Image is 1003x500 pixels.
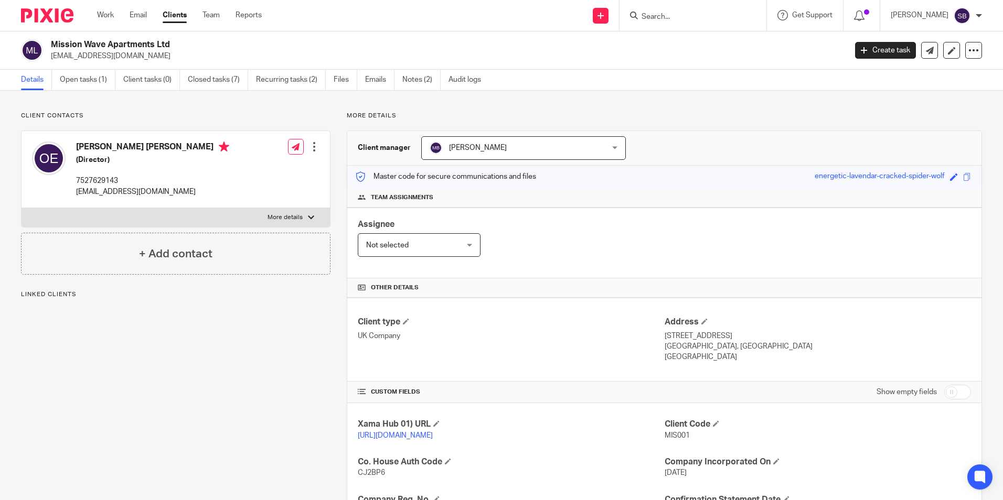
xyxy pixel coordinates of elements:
[449,144,507,151] span: [PERSON_NAME]
[123,70,180,90] a: Client tasks (0)
[268,213,303,222] p: More details
[236,10,262,20] a: Reports
[163,10,187,20] a: Clients
[21,70,52,90] a: Details
[402,70,441,90] a: Notes (2)
[665,317,971,328] h4: Address
[334,70,357,90] a: Files
[32,142,66,175] img: svg%3E
[76,176,229,186] p: 7527629143
[877,387,937,397] label: Show empty fields
[256,70,326,90] a: Recurring tasks (2)
[430,142,442,154] img: svg%3E
[371,284,419,292] span: Other details
[366,242,409,249] span: Not selected
[347,112,982,120] p: More details
[358,456,664,468] h4: Co. House Auth Code
[665,456,971,468] h4: Company Incorporated On
[815,171,945,183] div: energetic-lavendar-cracked-spider-wolf
[358,331,664,341] p: UK Company
[76,187,229,197] p: [EMAIL_ADDRESS][DOMAIN_NAME]
[665,352,971,362] p: [GEOGRAPHIC_DATA]
[641,13,735,22] input: Search
[21,290,330,299] p: Linked clients
[21,8,73,23] img: Pixie
[665,469,687,476] span: [DATE]
[665,331,971,341] p: [STREET_ADDRESS]
[358,220,394,229] span: Assignee
[130,10,147,20] a: Email
[355,171,536,182] p: Master code for secure communications and files
[76,155,229,165] h5: (Director)
[449,70,489,90] a: Audit logs
[188,70,248,90] a: Closed tasks (7)
[139,246,212,262] h4: + Add contact
[358,388,664,396] h4: CUSTOM FIELDS
[665,341,971,352] p: [GEOGRAPHIC_DATA], [GEOGRAPHIC_DATA]
[202,10,220,20] a: Team
[792,12,833,19] span: Get Support
[21,39,43,61] img: svg%3E
[51,51,839,61] p: [EMAIL_ADDRESS][DOMAIN_NAME]
[358,469,385,476] span: CJ2BP6
[358,432,433,439] a: [URL][DOMAIN_NAME]
[665,432,690,439] span: MIS001
[358,317,664,328] h4: Client type
[76,142,229,155] h4: [PERSON_NAME] [PERSON_NAME]
[219,142,229,152] i: Primary
[358,143,411,153] h3: Client manager
[954,7,970,24] img: svg%3E
[51,39,681,50] h2: Mission Wave Apartments Ltd
[358,419,664,430] h4: Xama Hub 01) URL
[365,70,394,90] a: Emails
[665,419,971,430] h4: Client Code
[891,10,948,20] p: [PERSON_NAME]
[60,70,115,90] a: Open tasks (1)
[97,10,114,20] a: Work
[21,112,330,120] p: Client contacts
[371,193,433,202] span: Team assignments
[855,42,916,59] a: Create task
